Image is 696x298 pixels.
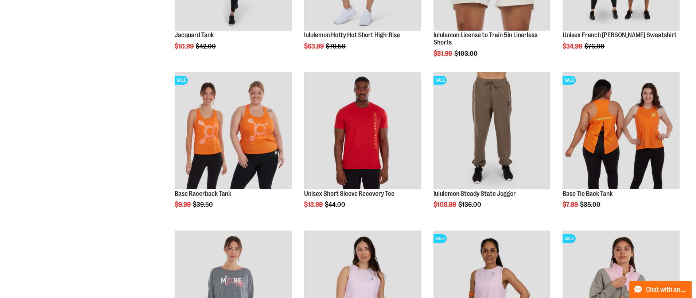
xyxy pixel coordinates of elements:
[563,234,576,243] span: SALE
[646,286,687,293] span: Chat with an Expert
[433,76,447,85] span: SALE
[304,72,421,190] a: Product image for Unisex Short Sleeve Recovery Tee
[563,31,677,39] a: Unisex French [PERSON_NAME] Sweatshirt
[433,31,537,46] a: lululemon License to Train 5in Linerless Shorts
[563,72,680,190] a: Product image for Base Tie Back TankSALE
[175,43,195,50] span: $10.99
[559,69,683,227] div: product
[325,201,346,208] span: $44.00
[430,69,554,227] div: product
[193,201,214,208] span: $39.50
[304,190,394,197] a: Unisex Short Sleeve Recovery Tee
[433,201,457,208] span: $108.99
[196,43,217,50] span: $42.00
[304,43,325,50] span: $63.99
[175,76,188,85] span: SALE
[433,72,551,190] a: lululemon Steady State JoggerSALE
[433,72,551,189] img: lululemon Steady State Jogger
[304,31,400,39] a: lululemon Hotty Hot Short High-Rise
[175,190,231,197] a: Base Racerback Tank
[584,43,606,50] span: $76.00
[175,72,292,189] img: Product image for Base Racerback Tank
[171,69,295,227] div: product
[304,201,324,208] span: $13.99
[175,31,214,39] a: Jacquard Tank
[300,69,425,227] div: product
[563,190,613,197] a: Base Tie Back Tank
[326,43,347,50] span: $79.50
[563,201,579,208] span: $7.99
[175,201,192,208] span: $9.99
[580,201,602,208] span: $35.00
[458,201,482,208] span: $136.00
[454,50,479,57] span: $103.00
[433,234,447,243] span: SALE
[175,72,292,190] a: Product image for Base Racerback TankSALE
[433,190,516,197] a: lululemon Steady State Jogger
[563,76,576,85] span: SALE
[304,72,421,189] img: Product image for Unisex Short Sleeve Recovery Tee
[629,281,692,298] button: Chat with an Expert
[563,43,583,50] span: $34.99
[433,50,453,57] span: $81.99
[563,72,680,189] img: Product image for Base Tie Back Tank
